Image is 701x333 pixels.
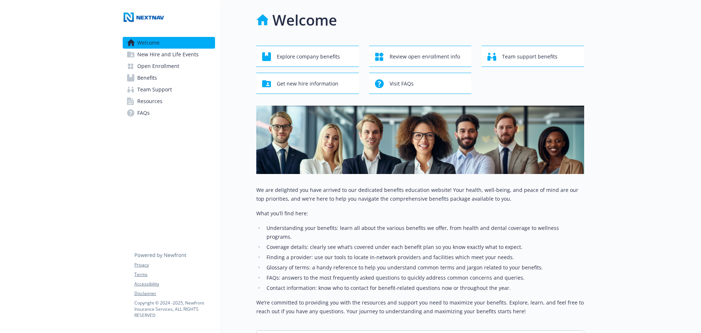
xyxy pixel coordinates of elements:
[137,72,157,84] span: Benefits
[123,84,215,95] a: Team Support
[264,253,584,262] li: Finding a provider: use our tools to locate in-network providers and facilities which meet your n...
[264,263,584,272] li: Glossary of terms: a handy reference to help you understand common terms and jargon related to yo...
[256,46,359,67] button: Explore company benefits
[123,60,215,72] a: Open Enrollment
[123,72,215,84] a: Benefits
[256,73,359,94] button: Get new hire information
[134,262,215,268] a: Privacy
[137,37,160,49] span: Welcome
[137,49,199,60] span: New Hire and Life Events
[123,37,215,49] a: Welcome
[137,60,179,72] span: Open Enrollment
[123,107,215,119] a: FAQs
[134,271,215,278] a: Terms
[264,224,584,241] li: Understanding your benefits: learn all about the various benefits we offer, from health and denta...
[277,50,340,64] span: Explore company benefits
[134,290,215,297] a: Disclaimer
[134,300,215,318] p: Copyright © 2024 - 2025 , Newfront Insurance Services, ALL RIGHTS RESERVED
[390,77,414,91] span: Visit FAQs
[369,46,472,67] button: Review open enrollment info
[123,49,215,60] a: New Hire and Life Events
[137,95,162,107] span: Resources
[264,284,584,292] li: Contact information: know who to contact for benefit-related questions now or throughout the year.
[369,73,472,94] button: Visit FAQs
[264,243,584,251] li: Coverage details: clearly see what’s covered under each benefit plan so you know exactly what to ...
[256,298,584,316] p: We’re committed to providing you with the resources and support you need to maximize your benefit...
[256,186,584,203] p: We are delighted you have arrived to our dedicated benefits education website! Your health, well-...
[502,50,558,64] span: Team support benefits
[277,77,338,91] span: Get new hire information
[137,107,150,119] span: FAQs
[137,84,172,95] span: Team Support
[134,281,215,287] a: Accessibility
[272,9,337,31] h1: Welcome
[256,106,584,174] img: overview page banner
[482,46,584,67] button: Team support benefits
[256,209,584,218] p: What you’ll find here:
[123,95,215,107] a: Resources
[390,50,460,64] span: Review open enrollment info
[264,273,584,282] li: FAQs: answers to the most frequently asked questions to quickly address common concerns and queries.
